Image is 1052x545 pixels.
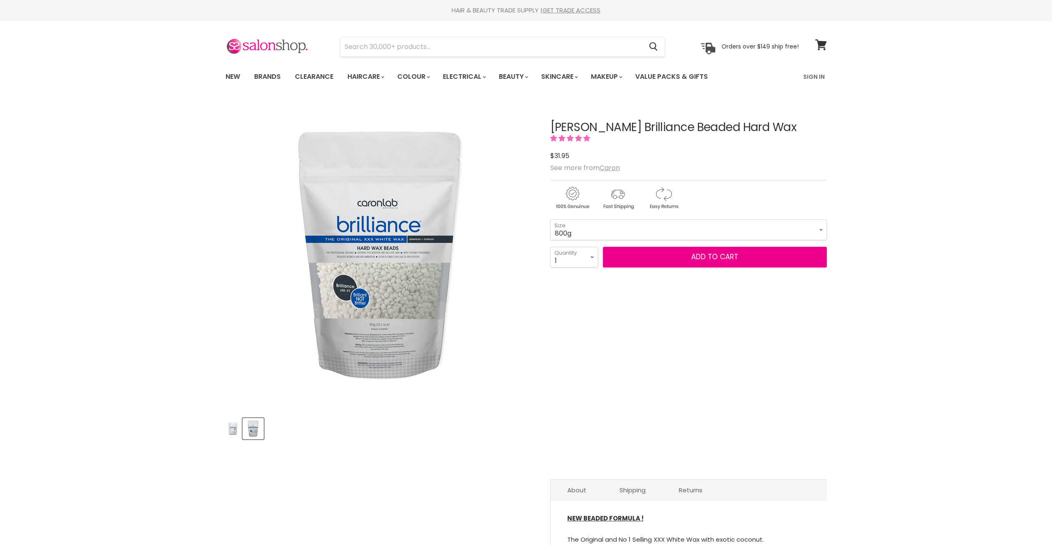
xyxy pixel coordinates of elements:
[542,6,600,15] a: GET TRADE ACCESS
[550,163,620,173] span: See more from
[243,418,264,439] button: Caron Brilliance Beaded Hard Wax
[641,185,685,211] img: returns.gif
[551,480,603,500] a: About
[235,110,525,400] img: Caron Brilliance Beaded Hard Wax
[219,68,246,85] a: New
[600,163,620,173] a: Caron
[437,68,491,85] a: Electrical
[550,121,827,134] h1: [PERSON_NAME] Brilliance Beaded Hard Wax
[215,65,837,89] nav: Main
[550,134,592,143] span: 5.00 stars
[535,68,583,85] a: Skincare
[226,419,239,438] img: Caron Brilliance Beaded Hard Wax
[722,43,799,50] p: Orders over $149 ship free!
[643,37,665,56] button: Search
[215,6,837,15] div: HAIR & BEAUTY TRADE SUPPLY |
[391,68,435,85] a: Colour
[226,100,535,410] div: Caron Brilliance Beaded Hard Wax image. Click or Scroll to Zoom.
[493,68,533,85] a: Beauty
[585,68,627,85] a: Makeup
[550,151,569,161] span: $31.95
[248,68,287,85] a: Brands
[341,68,389,85] a: Haircare
[224,416,537,439] div: Product thumbnails
[219,65,756,89] ul: Main menu
[567,514,644,523] strong: NEW BEADED FORMULA !
[226,418,240,439] button: Caron Brilliance Beaded Hard Wax
[596,185,640,211] img: shipping.gif
[550,185,594,211] img: genuine.gif
[691,252,738,262] span: Add to cart
[629,68,714,85] a: Value Packs & Gifts
[289,68,340,85] a: Clearance
[798,68,830,85] a: Sign In
[603,480,662,500] a: Shipping
[550,247,598,268] select: Quantity
[243,419,263,438] img: Caron Brilliance Beaded Hard Wax
[603,247,827,268] button: Add to cart
[340,37,643,56] input: Search
[662,480,719,500] a: Returns
[340,37,665,57] form: Product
